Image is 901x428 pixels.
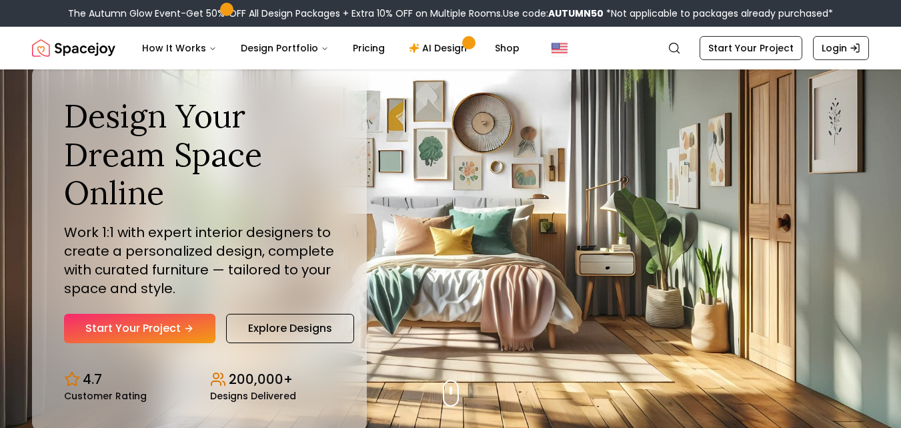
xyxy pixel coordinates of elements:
[32,35,115,61] img: Spacejoy Logo
[342,35,395,61] a: Pricing
[64,314,215,343] a: Start Your Project
[548,7,604,20] b: AUTUMN50
[131,35,227,61] button: How It Works
[230,35,339,61] button: Design Portfolio
[64,391,147,401] small: Customer Rating
[32,35,115,61] a: Spacejoy
[484,35,530,61] a: Shop
[32,27,869,69] nav: Global
[552,40,568,56] img: United States
[700,36,802,60] a: Start Your Project
[503,7,604,20] span: Use code:
[83,370,102,389] p: 4.7
[64,97,335,212] h1: Design Your Dream Space Online
[226,314,354,343] a: Explore Designs
[131,35,530,61] nav: Main
[210,391,296,401] small: Designs Delivered
[813,36,869,60] a: Login
[229,370,293,389] p: 200,000+
[68,7,833,20] div: The Autumn Glow Event-Get 50% OFF All Design Packages + Extra 10% OFF on Multiple Rooms.
[604,7,833,20] span: *Not applicable to packages already purchased*
[64,223,335,298] p: Work 1:1 with expert interior designers to create a personalized design, complete with curated fu...
[398,35,482,61] a: AI Design
[64,359,335,401] div: Design stats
